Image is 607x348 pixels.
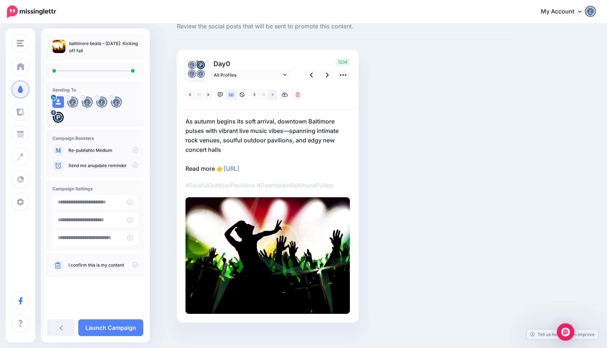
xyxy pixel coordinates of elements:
[188,61,196,69] img: ALV-UjXOluAk4fYSSlJP_AbVcCzRfpnLnQV1faCHsF25vxM5AdE1m859B0i-KATrvW4okxMoF8LEyXfn0XX1pRp8V6V5Moxly...
[52,87,138,93] h4: Sending To
[17,40,24,46] img: menu.png
[185,117,350,173] p: As autumn begins its soft arrival, downtown Baltimore pulses with vibrant live music vibes—spanni...
[188,69,196,78] img: ALV-UjXOluAk4fYSSlJP_AbVcCzRfpnLnQV1faCHsF25vxM5AdE1m859B0i-KATrvW4okxMoF8LEyXfn0XX1pRp8V6V5Moxly...
[226,60,230,68] span: 0
[52,186,138,191] h4: Campaign Settings
[336,58,350,66] span: 1234
[52,40,65,53] img: a28add232b2d934598e13aadabcae0c7_thumb.jpg
[68,162,138,169] p: Send me an
[557,323,574,341] div: Open Intercom Messenger
[527,329,598,339] a: Tell us how we can improve
[111,96,122,108] img: ALV-UjXOluAk4fYSSlJP_AbVcCzRfpnLnQV1faCHsF25vxM5AdE1m859B0i-KATrvW4okxMoF8LEyXfn0XX1pRp8V6V5Moxly...
[69,40,138,54] p: baltimore beats – [DATE]: Kicking off fall
[81,96,93,108] img: ALV-UjXOluAk4fYSSlJP_AbVcCzRfpnLnQV1faCHsF25vxM5AdE1m859B0i-KATrvW4okxMoF8LEyXfn0XX1pRp8V6V5Moxly...
[196,61,205,69] img: 326362379_2164165023771515_2796520742829754413_n-bsa137130.jpg
[96,96,108,108] img: ALV-UjXOluAk4fYSSlJP_AbVcCzRfpnLnQV1faCHsF25vxM5AdE1m859B0i-KATrvW4okxMoF8LEyXfn0XX1pRp8V6V5Moxly...
[185,197,350,314] img: PX3WH3FIDBAU8AMIA1T5KFJF589THA1C.jpg
[177,22,514,31] span: Review the social posts that will be sent to promote this content.
[210,58,291,69] p: Day
[68,262,124,268] a: I confirm this is my content
[52,135,138,141] h4: Campaign Boosters
[68,147,91,153] a: Re-publish
[196,69,205,78] img: ALV-UjXOluAk4fYSSlJP_AbVcCzRfpnLnQV1faCHsF25vxM5AdE1m859B0i-KATrvW4okxMoF8LEyXfn0XX1pRp8V6V5Moxly...
[7,5,56,18] img: Missinglettr
[224,165,239,172] a: [URL]
[67,96,79,108] img: ALV-UjXOluAk4fYSSlJP_AbVcCzRfpnLnQV1faCHsF25vxM5AdE1m859B0i-KATrvW4okxMoF8LEyXfn0XX1pRp8V6V5Moxly...
[93,163,127,169] a: update reminder
[185,181,350,190] p: #SoulfulOutdoorPavilions #DowntownBaltimorePulses
[52,112,64,123] img: 326362379_2164165023771515_2796520742829754413_n-bsa137130.jpg
[534,3,596,21] a: My Account
[214,71,281,79] span: All Profiles
[68,147,138,154] p: to Medium
[52,96,64,108] img: user_default_image.png
[210,70,290,80] a: All Profiles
